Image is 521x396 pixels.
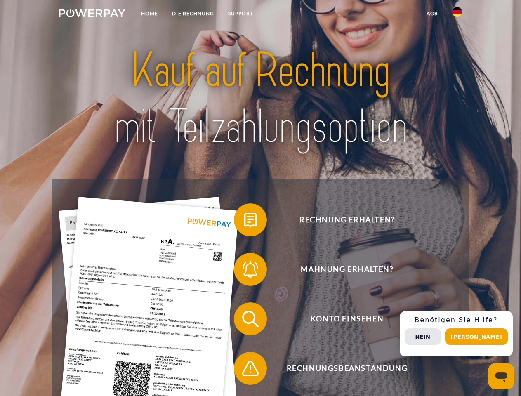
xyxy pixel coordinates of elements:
img: qb_search.svg [240,309,261,329]
a: Home [134,6,165,21]
img: de [452,7,462,17]
button: Mahnung erhalten? [234,253,448,286]
img: qb_bill.svg [240,210,261,230]
img: title-powerpay_de.svg [79,40,442,158]
button: Rechnung erhalten? [234,203,448,236]
img: qb_bell.svg [240,259,261,280]
div: Schnellhilfe [400,311,513,356]
span: Konto einsehen [246,302,448,335]
h3: Benötigen Sie Hilfe? [405,316,508,324]
button: Rechnungsbeanstandung [234,352,448,385]
span: Rechnungsbeanstandung [246,352,448,385]
button: [PERSON_NAME] [445,328,508,345]
span: Mahnung erhalten? [246,253,448,286]
button: Konto einsehen [234,302,448,335]
a: DIE RECHNUNG [165,6,221,21]
a: agb [420,6,445,21]
iframe: Schaltfläche zum Öffnen des Messaging-Fensters [488,363,514,389]
img: qb_warning.svg [240,358,261,379]
img: logo-powerpay-white.svg [59,9,125,17]
span: Rechnung erhalten? [246,203,448,236]
a: SUPPORT [221,6,260,21]
button: Nein [405,328,441,345]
